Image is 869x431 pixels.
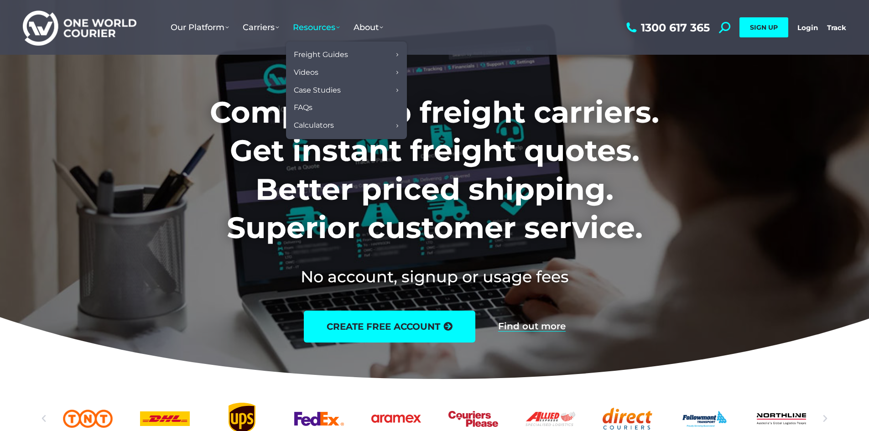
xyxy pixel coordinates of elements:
a: Carriers [236,13,286,42]
span: Resources [293,22,340,32]
a: FAQs [291,99,402,117]
a: Freight Guides [291,46,402,64]
a: Case Studies [291,82,402,99]
span: Carriers [243,22,279,32]
a: Find out more [498,322,566,332]
img: One World Courier [23,9,136,46]
h1: Compare top freight carriers. Get instant freight quotes. Better priced shipping. Superior custom... [150,93,719,247]
span: Calculators [294,121,334,130]
a: About [347,13,390,42]
span: Our Platform [171,22,229,32]
a: Calculators [291,117,402,135]
span: FAQs [294,103,312,113]
a: Resources [286,13,347,42]
a: Our Platform [164,13,236,42]
span: Case Studies [294,86,341,95]
a: Login [797,23,818,32]
span: SIGN UP [750,23,778,31]
span: Videos [294,68,318,78]
a: SIGN UP [739,17,788,37]
span: Freight Guides [294,50,348,60]
a: create free account [304,311,475,343]
a: Track [827,23,846,32]
a: 1300 617 365 [624,22,710,33]
a: Videos [291,64,402,82]
span: About [354,22,383,32]
h2: No account, signup or usage fees [150,265,719,288]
